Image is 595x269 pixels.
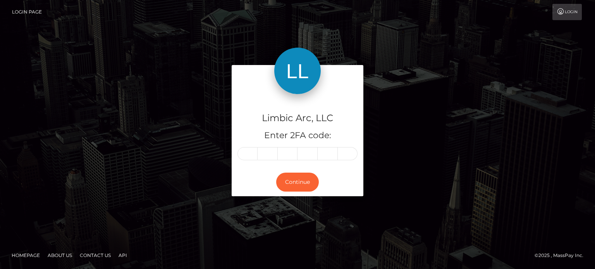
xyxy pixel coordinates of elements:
[77,249,114,261] a: Contact Us
[274,48,321,94] img: Limbic Arc, LLC
[9,249,43,261] a: Homepage
[276,173,319,192] button: Continue
[552,4,582,20] a: Login
[45,249,75,261] a: About Us
[12,4,42,20] a: Login Page
[115,249,130,261] a: API
[237,111,358,125] h4: Limbic Arc, LLC
[535,251,589,260] div: © 2025 , MassPay Inc.
[237,130,358,142] h5: Enter 2FA code:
